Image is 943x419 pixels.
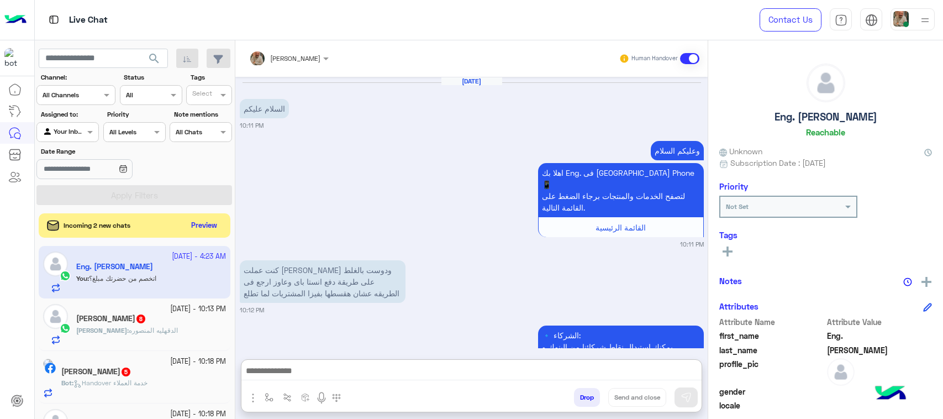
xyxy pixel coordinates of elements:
[903,277,912,286] img: notes
[187,218,222,234] button: Preview
[122,368,130,376] span: 5
[608,388,666,407] button: Send and close
[806,127,845,137] h6: Reachable
[719,145,762,157] span: Unknown
[719,230,932,240] h6: Tags
[775,111,877,123] h5: Eng. [PERSON_NAME]
[921,277,931,287] img: add
[129,326,178,334] span: الدقهليه المنصوره
[719,301,758,311] h6: Attributes
[4,48,24,68] img: 1403182699927242
[827,316,933,328] span: Attribute Value
[719,344,825,356] span: last_name
[283,393,292,402] img: Trigger scenario
[574,388,600,407] button: Drop
[719,276,742,286] h6: Notes
[76,326,129,334] b: :
[270,54,320,62] span: [PERSON_NAME]
[36,185,232,205] button: Apply Filters
[260,388,278,406] button: select flow
[726,202,749,211] b: Not Set
[47,13,61,27] img: tab
[41,109,98,119] label: Assigned to:
[681,392,692,403] img: send message
[893,11,909,27] img: userImage
[240,260,405,303] p: 11/10/2025, 10:12 PM
[278,388,297,406] button: Trigger scenario
[265,393,273,402] img: select flow
[827,386,933,397] span: null
[865,14,878,27] img: tab
[136,315,145,323] span: 8
[191,88,212,101] div: Select
[807,64,845,102] img: defaultAdmin.png
[4,8,27,32] img: Logo
[107,109,164,119] label: Priority
[441,77,502,85] h6: [DATE]
[719,358,825,384] span: profile_pic
[827,330,933,342] span: Eng.
[301,393,310,402] img: create order
[60,323,71,334] img: WhatsApp
[827,400,933,411] span: null
[41,146,165,156] label: Date Range
[61,367,131,376] h5: Marwan Yousif
[246,391,260,405] img: send attachment
[315,391,328,405] img: send voice note
[174,109,231,119] label: Note mentions
[191,72,231,82] label: Tags
[240,99,289,118] p: 11/10/2025, 10:11 PM
[596,223,646,232] span: القائمة الرئيسية
[61,379,72,387] span: Bot
[240,306,264,315] small: 10:12 PM
[719,181,748,191] h6: Priority
[651,141,704,160] p: 11/10/2025, 10:11 PM
[147,52,161,65] span: search
[69,13,108,28] p: Live Chat
[538,163,704,217] p: 11/10/2025, 10:11 PM
[41,72,114,82] label: Channel:
[45,363,56,374] img: Facebook
[332,394,341,402] img: make a call
[61,379,73,387] b: :
[871,375,910,413] img: hulul-logo.png
[830,8,852,32] a: tab
[827,344,933,356] span: Mohammed Yahia
[835,14,847,27] img: tab
[730,157,826,169] span: Subscription Date : [DATE]
[760,8,821,32] a: Contact Us
[73,379,147,387] span: Handover خدمة العملاء
[170,304,226,315] small: [DATE] - 10:13 PM
[297,388,315,406] button: create order
[170,357,226,367] small: [DATE] - 10:18 PM
[76,314,146,323] h5: ahmed$elshehawy
[141,49,168,72] button: search
[719,386,825,397] span: gender
[124,72,181,82] label: Status
[240,121,264,130] small: 10:11 PM
[43,359,53,369] img: picture
[680,240,704,249] small: 10:11 PM
[631,54,678,63] small: Human Handover
[719,330,825,342] span: first_name
[64,221,130,231] span: Incoming 2 new chats
[827,358,855,386] img: defaultAdmin.png
[918,13,932,27] img: profile
[719,400,825,411] span: locale
[43,304,68,329] img: defaultAdmin.png
[76,326,127,334] span: [PERSON_NAME]
[719,316,825,328] span: Attribute Name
